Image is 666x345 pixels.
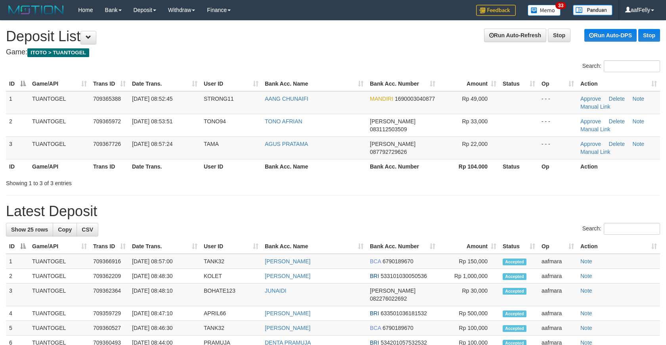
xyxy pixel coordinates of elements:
[6,321,29,335] td: 5
[90,284,129,306] td: 709362364
[438,239,499,254] th: Amount: activate to sort column ascending
[484,29,546,42] a: Run Auto-Refresh
[499,159,538,174] th: Status
[93,96,121,102] span: 709365388
[6,136,29,159] td: 3
[370,141,415,147] span: [PERSON_NAME]
[201,239,262,254] th: User ID: activate to sort column ascending
[265,96,308,102] a: AANG CHUNAIFI
[93,141,121,147] span: 709367726
[503,288,526,295] span: Accepted
[633,141,645,147] a: Note
[438,321,499,335] td: Rp 100,000
[262,239,367,254] th: Bank Acc. Name: activate to sort column ascending
[538,91,577,114] td: - - -
[265,141,308,147] a: AGUS PRATAMA
[29,159,90,174] th: Game/API
[580,103,610,110] a: Manual Link
[6,284,29,306] td: 3
[129,254,201,269] td: [DATE] 08:57:00
[265,325,310,331] a: [PERSON_NAME]
[29,114,90,136] td: TUANTOGEL
[29,77,90,91] th: Game/API: activate to sort column ascending
[383,325,413,331] span: Copy 6790189670 to clipboard
[265,258,310,264] a: [PERSON_NAME]
[265,273,310,279] a: [PERSON_NAME]
[90,306,129,321] td: 709359729
[580,149,610,155] a: Manual Link
[538,239,577,254] th: Op: activate to sort column ascending
[6,48,660,56] h4: Game:
[58,226,72,233] span: Copy
[29,321,90,335] td: TUANTOGEL
[129,77,201,91] th: Date Trans.: activate to sort column ascending
[265,310,310,316] a: [PERSON_NAME]
[129,269,201,284] td: [DATE] 08:48:30
[370,258,381,264] span: BCA
[90,239,129,254] th: Trans ID: activate to sort column ascending
[499,239,538,254] th: Status: activate to sort column ascending
[548,29,570,42] a: Stop
[204,141,219,147] span: TAMA
[11,226,48,233] span: Show 25 rows
[201,284,262,306] td: BOHATE123
[462,96,488,102] span: Rp 49,000
[29,136,90,159] td: TUANTOGEL
[538,136,577,159] td: - - -
[577,239,660,254] th: Action: activate to sort column ascending
[201,269,262,284] td: KOLET
[90,254,129,269] td: 709366916
[438,77,499,91] th: Amount: activate to sort column ascending
[381,273,427,279] span: Copy 533101030050536 to clipboard
[90,269,129,284] td: 709362209
[604,60,660,72] input: Search:
[6,4,66,16] img: MOTION_logo.png
[129,239,201,254] th: Date Trans.: activate to sort column ascending
[370,149,407,155] span: Copy 087792729626 to clipboard
[503,259,526,265] span: Accepted
[462,118,488,125] span: Rp 33,000
[201,254,262,269] td: TANK32
[6,159,29,174] th: ID
[580,126,610,132] a: Manual Link
[609,96,625,102] a: Delete
[201,159,262,174] th: User ID
[577,77,660,91] th: Action: activate to sort column ascending
[528,5,561,16] img: Button%20Memo.svg
[201,77,262,91] th: User ID: activate to sort column ascending
[580,96,601,102] a: Approve
[129,321,201,335] td: [DATE] 08:46:30
[582,60,660,72] label: Search:
[580,118,601,125] a: Approve
[370,295,407,302] span: Copy 082276022692 to clipboard
[90,321,129,335] td: 709360527
[53,223,77,236] a: Copy
[132,96,172,102] span: [DATE] 08:52:45
[538,114,577,136] td: - - -
[6,176,272,187] div: Showing 1 to 3 of 3 entries
[367,77,438,91] th: Bank Acc. Number: activate to sort column ascending
[499,77,538,91] th: Status: activate to sort column ascending
[580,325,592,331] a: Note
[370,126,407,132] span: Copy 083112503509 to clipboard
[132,118,172,125] span: [DATE] 08:53:51
[6,239,29,254] th: ID: activate to sort column descending
[438,269,499,284] td: Rp 1,000,000
[201,321,262,335] td: TANK32
[538,269,577,284] td: aafmara
[265,118,302,125] a: TONO AFRIAN
[367,239,438,254] th: Bank Acc. Number: activate to sort column ascending
[538,284,577,306] td: aafmara
[6,29,660,44] h1: Deposit List
[90,77,129,91] th: Trans ID: activate to sort column ascending
[6,203,660,219] h1: Latest Deposit
[129,306,201,321] td: [DATE] 08:47:10
[633,118,645,125] a: Note
[370,96,393,102] span: MANDIRI
[582,223,660,235] label: Search:
[383,258,413,264] span: Copy 6790189670 to clipboard
[580,310,592,316] a: Note
[93,118,121,125] span: 709365972
[262,77,367,91] th: Bank Acc. Name: activate to sort column ascending
[29,306,90,321] td: TUANTOGEL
